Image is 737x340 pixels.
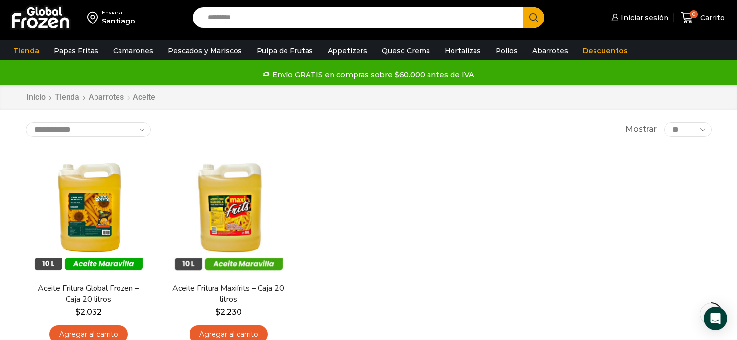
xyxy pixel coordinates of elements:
[440,42,486,60] a: Hortalizas
[26,92,46,103] a: Inicio
[32,283,144,305] a: Aceite Fritura Global Frozen – Caja 20 litros
[26,122,151,137] select: Pedido de la tienda
[133,92,155,102] h1: Aceite
[54,92,80,103] a: Tienda
[75,307,102,317] bdi: 2.032
[698,13,725,23] span: Carrito
[618,13,668,23] span: Iniciar sesión
[215,307,220,317] span: $
[609,8,668,27] a: Iniciar sesión
[704,307,727,330] div: Open Intercom Messenger
[523,7,544,28] button: Search button
[75,307,80,317] span: $
[172,283,285,305] a: Aceite Fritura Maxifrits – Caja 20 litros
[49,42,103,60] a: Papas Fritas
[102,9,135,16] div: Enviar a
[578,42,633,60] a: Descuentos
[8,42,44,60] a: Tienda
[87,9,102,26] img: address-field-icon.svg
[26,92,155,103] nav: Breadcrumb
[215,307,242,317] bdi: 2.230
[491,42,523,60] a: Pollos
[527,42,573,60] a: Abarrotes
[252,42,318,60] a: Pulpa de Frutas
[88,92,124,103] a: Abarrotes
[323,42,372,60] a: Appetizers
[678,6,727,29] a: 0 Carrito
[690,10,698,18] span: 0
[108,42,158,60] a: Camarones
[377,42,435,60] a: Queso Crema
[163,42,247,60] a: Pescados y Mariscos
[625,124,657,135] span: Mostrar
[102,16,135,26] div: Santiago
